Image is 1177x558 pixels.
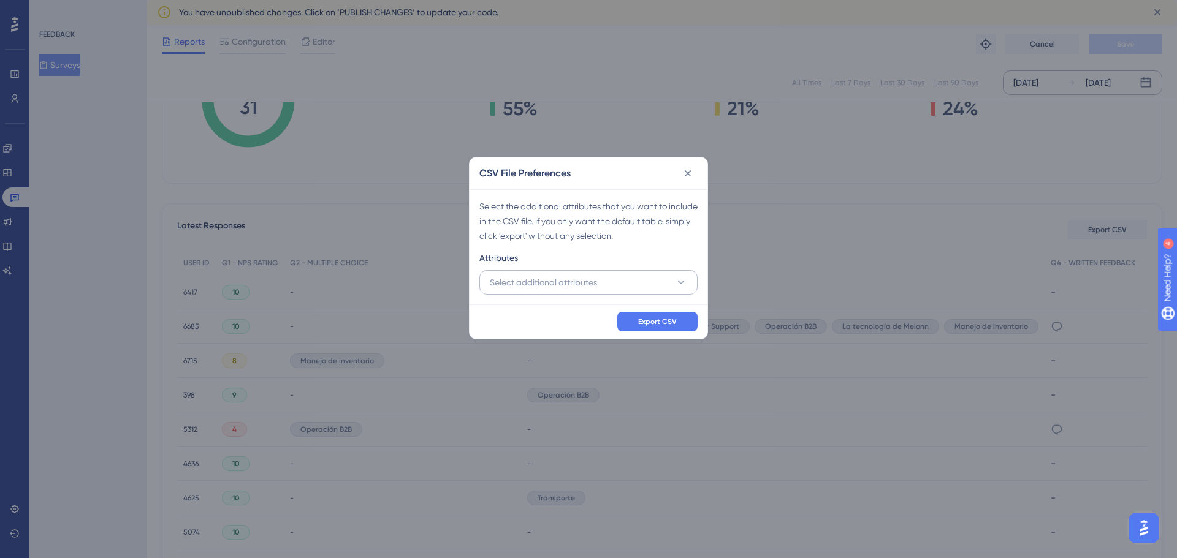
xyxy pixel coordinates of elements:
div: Select the additional attributes that you want to include in the CSV file. If you only want the d... [479,199,698,243]
span: Export CSV [638,317,677,326]
div: 4 [85,6,89,16]
span: Attributes [479,251,518,265]
span: Select additional attributes [490,275,597,290]
h2: CSV File Preferences [479,166,571,181]
span: Need Help? [29,3,77,18]
iframe: UserGuiding AI Assistant Launcher [1126,510,1162,546]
